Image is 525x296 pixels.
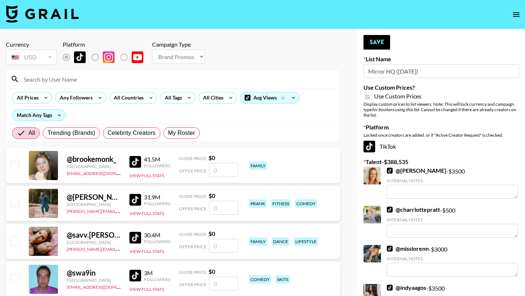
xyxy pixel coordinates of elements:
button: View Full Stats [129,249,164,254]
div: Currency is locked to USD [6,48,57,66]
em: for bookers using this list [372,107,419,112]
div: comedy [249,275,271,284]
a: [EMAIL_ADDRESS][DOMAIN_NAME] [67,169,140,176]
label: Platform [363,124,519,131]
div: All Tags [160,92,183,103]
div: All Countries [109,92,145,103]
div: 3M [144,269,170,277]
div: All Prices [12,92,40,103]
div: - $ 3000 [387,245,518,277]
div: Internal Notes: [387,256,518,261]
img: TikTok [129,194,141,206]
button: View Full Stats [129,173,164,178]
img: TikTok [387,246,393,252]
a: [EMAIL_ADDRESS][DOMAIN_NAME] [67,283,140,290]
input: 0 [209,277,238,291]
label: List Name [363,55,519,63]
div: - $ 3500 [387,167,518,199]
a: [PERSON_NAME][EMAIL_ADDRESS][DOMAIN_NAME] [67,245,175,252]
span: Guide Price: [179,231,207,237]
button: View Full Stats [129,211,164,216]
strong: $ 0 [209,268,215,275]
img: TikTok [129,156,141,168]
div: 30.4M [144,231,170,239]
span: Guide Price: [179,194,207,199]
div: prank [249,199,267,208]
div: dance [272,237,289,246]
div: family [249,161,267,170]
span: Use Custom Prices [374,93,421,100]
div: [GEOGRAPHIC_DATA] [67,277,121,283]
div: Internal Notes: [387,217,518,222]
input: Search by User Name [19,73,335,85]
div: List locked to TikTok. [63,50,149,65]
span: Offer Price: [179,168,207,174]
img: TikTok [74,51,86,63]
div: skits [276,275,290,284]
button: open drawer [509,7,524,22]
span: Guide Price: [179,269,207,275]
div: Avg Views [240,92,299,103]
div: Followers [144,201,170,206]
div: Followers [144,239,170,244]
a: @misslorenn [387,245,429,252]
img: Instagram [103,51,114,63]
div: fitness [271,199,291,208]
div: Followers [144,163,170,168]
button: Save [363,35,390,50]
img: TikTok [387,168,393,174]
input: 0 [209,239,238,253]
div: Internal Notes: [387,178,518,183]
div: [GEOGRAPHIC_DATA] [67,164,121,169]
img: TikTok [387,285,393,291]
div: @ savv.[PERSON_NAME] [67,230,121,239]
img: Grail Talent [6,5,79,23]
input: 0 [209,163,238,177]
img: TikTok [363,141,375,152]
div: 31.9M [144,194,170,201]
strong: $ 0 [209,192,215,199]
a: @[PERSON_NAME] [387,167,446,174]
span: All [28,129,35,137]
strong: $ 0 [209,230,215,237]
span: Offer Price: [179,244,207,249]
div: 41.5M [144,156,170,163]
div: family [249,237,267,246]
div: - $ 500 [387,206,518,238]
span: Offer Price: [179,282,207,287]
div: Any Followers [55,92,94,103]
div: Followers [144,277,170,282]
a: [PERSON_NAME][EMAIL_ADDRESS][DOMAIN_NAME] [67,207,175,214]
span: Celebrity Creators [108,129,156,137]
div: comedy [295,199,317,208]
div: All Cities [199,92,225,103]
span: Offer Price: [179,206,207,211]
div: Locked once creators are added, or if "Active Creator Request" is checked. [363,132,519,138]
img: TikTok [387,207,393,213]
div: Currency [6,41,57,48]
div: lifestyle [294,237,318,246]
span: Guide Price: [179,156,207,161]
span: Trending (Brands) [47,129,95,137]
input: 0 [209,201,238,215]
div: @ swa9in [67,268,121,277]
label: Use Custom Prices? [363,84,519,91]
a: @charrlottepratt [387,206,440,213]
div: [GEOGRAPHIC_DATA] [67,202,121,207]
div: Platform [63,41,149,48]
button: View Full Stats [129,287,164,292]
img: YouTube [132,51,143,63]
img: TikTok [129,270,141,281]
strong: $ 0 [209,154,215,161]
div: [GEOGRAPHIC_DATA] [67,239,121,245]
div: Display custom prices to list viewers. Note: This will lock currency and campaign type . Cannot b... [363,101,519,118]
div: USD [7,51,55,64]
div: Campaign Type [152,41,205,48]
img: TikTok [129,232,141,244]
div: Match Any Tags [12,110,65,121]
span: My Roster [168,129,195,137]
div: @ [PERSON_NAME].[PERSON_NAME] [67,192,121,202]
div: @ brookemonk_ [67,155,121,164]
div: TikTok [363,141,519,152]
a: @indyaagos [387,284,426,291]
